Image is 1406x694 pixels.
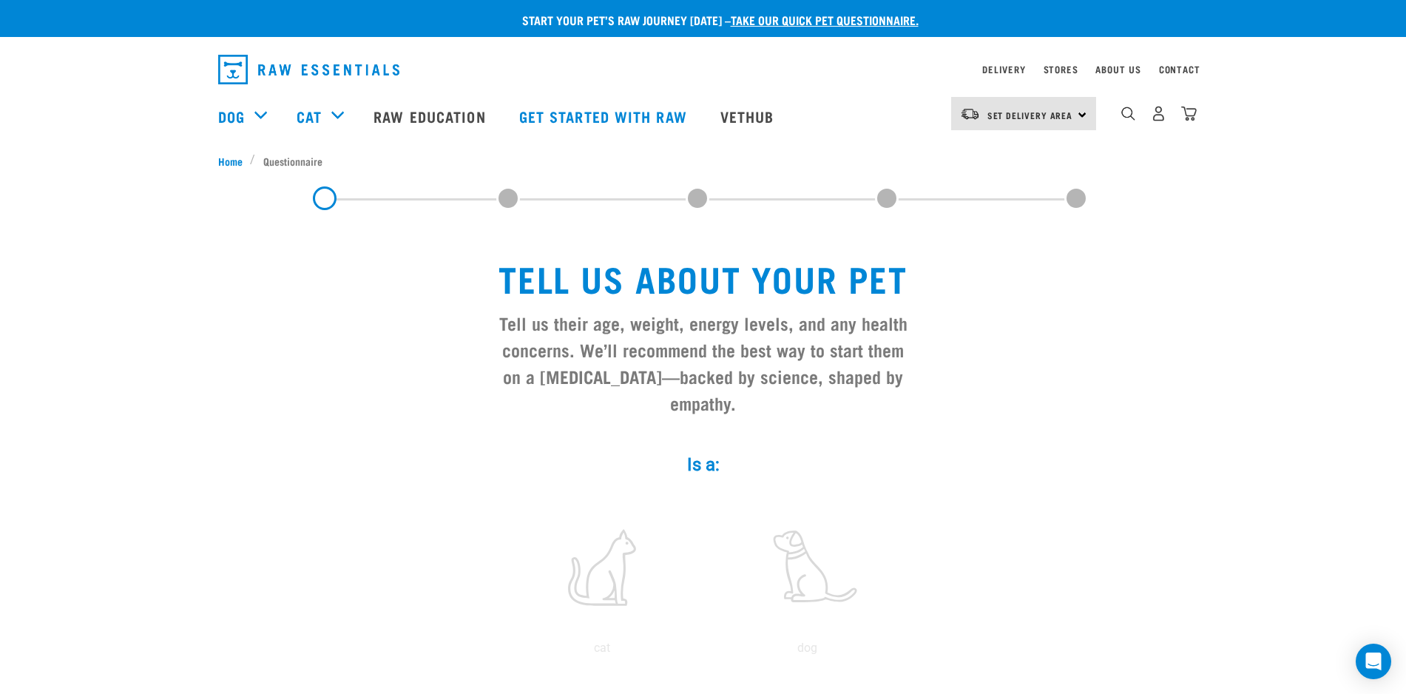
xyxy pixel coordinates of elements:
a: Home [218,153,251,169]
label: Is a: [481,451,925,478]
a: Delivery [982,67,1025,72]
a: Cat [297,105,322,127]
img: home-icon@2x.png [1181,106,1197,121]
a: About Us [1095,67,1140,72]
img: Raw Essentials Logo [218,55,399,84]
a: Dog [218,105,245,127]
div: Open Intercom Messenger [1356,644,1391,679]
img: home-icon-1@2x.png [1121,107,1135,121]
h1: Tell us about your pet [493,257,913,297]
a: take our quick pet questionnaire. [731,16,919,23]
a: Get started with Raw [504,87,706,146]
p: cat [502,639,702,657]
img: van-moving.png [960,107,980,121]
a: Vethub [706,87,793,146]
span: Set Delivery Area [987,112,1073,118]
nav: breadcrumbs [218,153,1189,169]
a: Stores [1044,67,1078,72]
a: Raw Education [359,87,504,146]
a: Contact [1159,67,1200,72]
p: dog [708,639,908,657]
img: user.png [1151,106,1166,121]
nav: dropdown navigation [206,49,1200,90]
h3: Tell us their age, weight, energy levels, and any health concerns. We’ll recommend the best way t... [493,309,913,416]
span: Home [218,153,243,169]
